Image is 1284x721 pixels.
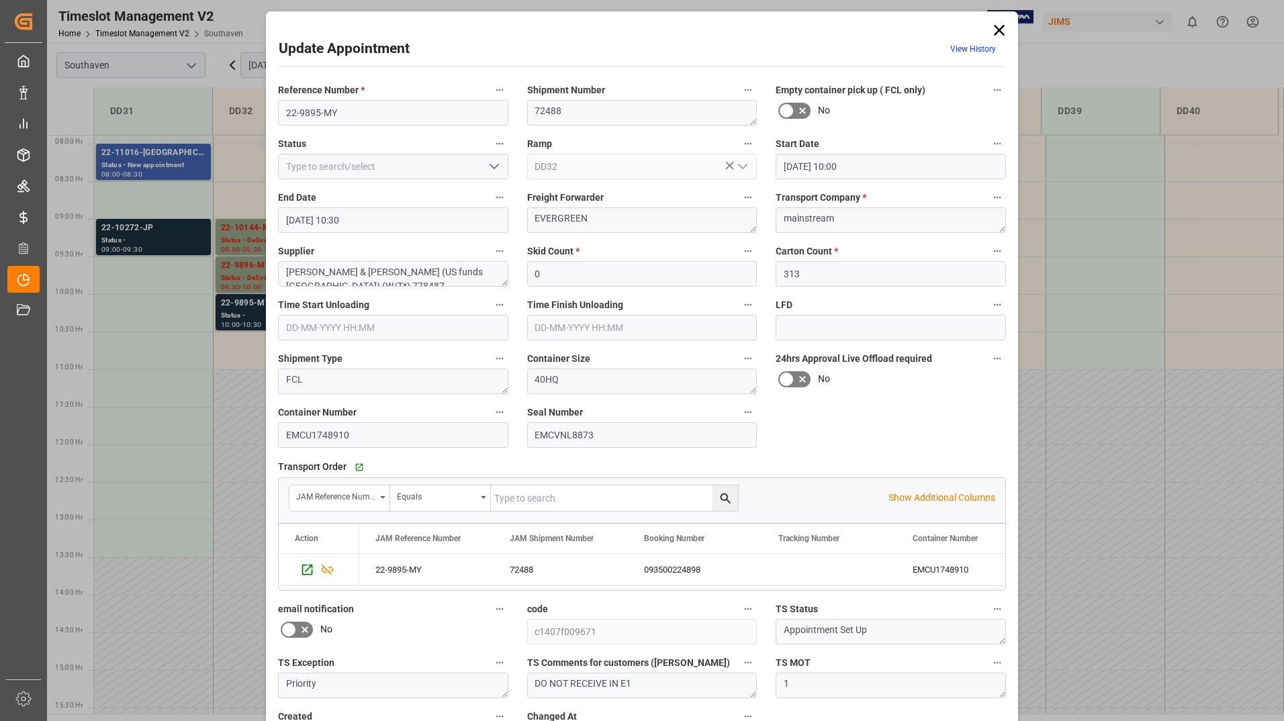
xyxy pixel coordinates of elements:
div: EMCU1748910 [897,554,1031,585]
div: 72488 [494,554,628,585]
span: Container Number [278,405,357,420]
textarea: Appointment Set Up [776,619,1006,644]
span: Container Number [913,534,978,543]
span: Time Start Unloading [278,298,369,312]
button: open menu [732,156,752,177]
span: No [818,372,830,386]
input: Type to search/select [278,154,508,179]
button: Time Start Unloading [491,296,508,314]
button: open menu [483,156,503,177]
button: Seal Number [739,403,757,421]
span: Transport Order [278,460,347,474]
button: TS Comments for customers ([PERSON_NAME]) [739,654,757,671]
span: Shipment Type [278,352,342,366]
textarea: EVERGREEN [527,207,758,233]
textarea: Priority [278,673,508,698]
p: Show Additional Columns [888,491,995,505]
input: DD-MM-YYYY HH:MM [278,315,508,340]
span: Time Finish Unloading [527,298,623,312]
span: LFD [776,298,792,312]
button: Time Finish Unloading [739,296,757,314]
span: Freight Forwarder [527,191,604,205]
span: code [527,602,548,616]
span: Start Date [776,137,819,151]
button: Start Date [989,135,1006,152]
span: Reference Number [278,83,365,97]
span: Ramp [527,137,552,151]
button: TS Status [989,600,1006,618]
button: 24hrs Approval Live Offload required [989,350,1006,367]
button: LFD [989,296,1006,314]
button: Transport Company * [989,189,1006,206]
textarea: [PERSON_NAME] & [PERSON_NAME] (US funds [GEOGRAPHIC_DATA]) (W/T*) 778487 [278,261,508,287]
div: Press SPACE to select this row. [279,554,359,586]
textarea: mainstream [776,207,1006,233]
button: TS MOT [989,654,1006,671]
span: Container Size [527,352,590,366]
button: Freight Forwarder [739,189,757,206]
div: 093500224898 [628,554,762,585]
span: TS Exception [278,656,334,670]
button: Skid Count * [739,242,757,260]
button: Reference Number * [491,81,508,99]
textarea: FCL [278,369,508,394]
span: JAM Reference Number [375,534,461,543]
div: JAM Reference Number [296,487,375,503]
span: No [818,103,830,117]
span: No [320,622,332,636]
button: Shipment Number [739,81,757,99]
button: Carton Count * [989,242,1006,260]
div: 22-9895-MY [359,554,494,585]
span: Skid Count [527,244,580,258]
span: Seal Number [527,405,583,420]
button: Status [491,135,508,152]
span: TS Comments for customers ([PERSON_NAME]) [527,656,730,670]
span: TS MOT [776,656,811,670]
span: Status [278,137,306,151]
button: code [739,600,757,618]
button: open menu [289,485,390,511]
span: Transport Company [776,191,866,205]
textarea: 40HQ [527,369,758,394]
a: View History [950,44,996,54]
button: Empty container pick up ( FCL only) [989,81,1006,99]
span: Tracking Number [778,534,839,543]
span: Empty container pick up ( FCL only) [776,83,925,97]
button: search button [713,485,738,511]
button: open menu [390,485,491,511]
input: DD-MM-YYYY HH:MM [527,315,758,340]
span: JAM Shipment Number [510,534,594,543]
textarea: DO NOT RECEIVE IN E1 [527,673,758,698]
input: Type to search [491,485,738,511]
span: TS Status [776,602,818,616]
button: Container Size [739,350,757,367]
span: End Date [278,191,316,205]
span: Carton Count [776,244,838,258]
button: TS Exception [491,654,508,671]
span: Booking Number [644,534,704,543]
button: Container Number [491,403,508,421]
textarea: 1 [776,673,1006,698]
span: 24hrs Approval Live Offload required [776,352,932,366]
span: Shipment Number [527,83,605,97]
span: Supplier [278,244,314,258]
button: End Date [491,189,508,206]
div: Equals [397,487,476,503]
div: Action [295,534,318,543]
textarea: 72488 [527,100,758,126]
button: Ramp [739,135,757,152]
button: email notification [491,600,508,618]
h2: Update Appointment [279,38,410,60]
button: Shipment Type [491,350,508,367]
span: email notification [278,602,354,616]
input: DD-MM-YYYY HH:MM [776,154,1006,179]
button: Supplier [491,242,508,260]
input: Type to search/select [527,154,758,179]
input: DD-MM-YYYY HH:MM [278,207,508,233]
